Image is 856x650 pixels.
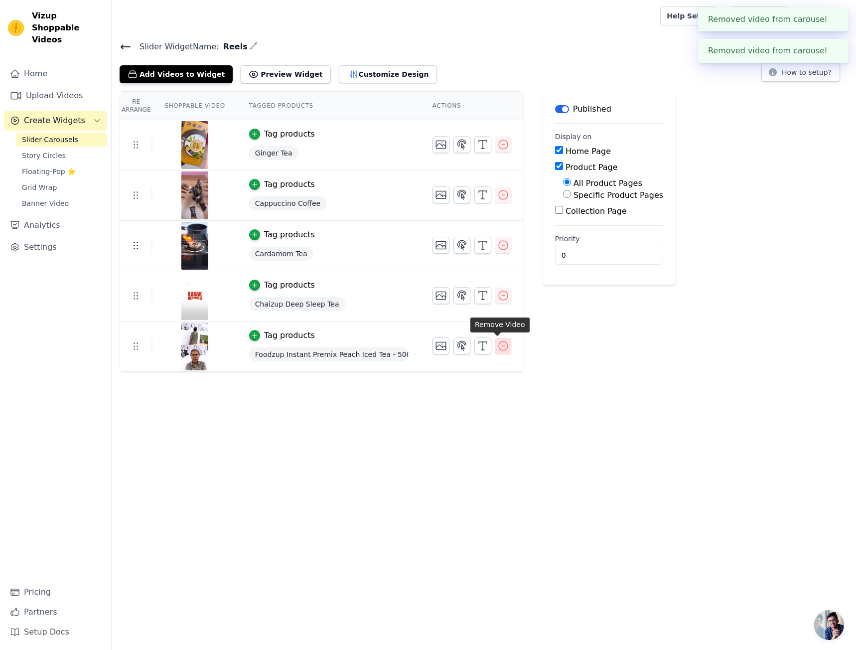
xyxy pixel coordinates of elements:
[264,279,315,291] div: Tag products
[827,45,839,57] button: Close
[761,70,840,79] a: How to setup?
[264,128,315,140] div: Tag products
[32,10,103,46] span: Vizup Shoppable Videos
[432,136,449,153] button: Change Thumbnail
[181,171,209,219] img: vizup-images-0e51.png
[432,337,449,354] button: Change Thumbnail
[566,162,618,172] label: Product Page
[249,128,315,140] button: Tag products
[4,111,107,131] button: Create Widgets
[566,206,627,216] label: Collection Page
[249,146,298,160] span: Ginger Tea
[250,40,258,53] div: Edit Name
[812,7,848,25] p: Chaizup
[249,279,315,291] button: Tag products
[120,65,233,83] button: Add Videos to Widget
[660,6,716,25] a: Help Setup
[249,347,409,361] span: Foodzup Instant Premix Peach Iced Tea - 500GM
[698,7,849,31] div: Removed video from carousel
[249,329,315,341] button: Tag products
[219,41,248,53] span: Reels
[4,215,107,235] a: Analytics
[22,151,66,161] span: Story Circles
[573,190,663,200] label: Specific Product Pages
[16,180,107,194] a: Grid Wrap
[24,115,85,127] span: Create Widgets
[573,103,611,115] p: Published
[249,178,315,190] button: Tag products
[4,582,107,602] a: Pricing
[152,92,237,120] th: Shoppable Video
[761,63,840,82] button: How to setup?
[8,20,24,36] img: Vizup
[432,287,449,304] button: Change Thumbnail
[132,41,219,53] span: Slider Widget Name:
[698,39,849,63] div: Removed video from carousel
[237,92,421,120] th: Tagged Products
[4,237,107,257] a: Settings
[4,602,107,622] a: Partners
[432,237,449,254] button: Change Thumbnail
[181,323,209,370] img: vizup-images-bc00.jpg
[814,610,844,640] div: Open chat
[22,166,76,176] span: Floating-Pop ⭐
[4,86,107,106] a: Upload Videos
[264,229,315,241] div: Tag products
[421,92,523,120] th: Actions
[827,13,839,25] button: Close
[241,65,330,83] button: Preview Widget
[16,196,107,210] a: Banner Video
[181,272,209,320] img: vizup-images-cdef.jpg
[249,229,315,241] button: Tag products
[16,133,107,147] a: Slider Carousels
[796,7,848,25] button: C Chaizup
[181,121,209,169] img: vizup-images-d045.png
[4,622,107,642] a: Setup Docs
[120,92,152,120] th: Re Arrange
[555,132,592,142] legend: Display on
[566,147,611,156] label: Home Page
[339,65,437,83] button: Customize Design
[730,6,788,25] a: Book Demo
[555,234,663,244] label: Priority
[16,149,107,162] a: Story Circles
[22,135,78,145] span: Slider Carousels
[432,186,449,203] button: Change Thumbnail
[249,297,345,311] span: Chaizup Deep Sleep Tea
[16,164,107,178] a: Floating-Pop ⭐
[264,329,315,341] div: Tag products
[264,178,315,190] div: Tag products
[573,178,642,188] label: All Product Pages
[22,182,57,192] span: Grid Wrap
[181,222,209,270] img: vizup-images-aa6d.png
[22,198,69,208] span: Banner Video
[249,196,326,210] span: Cappuccino Coffee
[4,64,107,84] a: Home
[249,247,313,261] span: Cardamom Tea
